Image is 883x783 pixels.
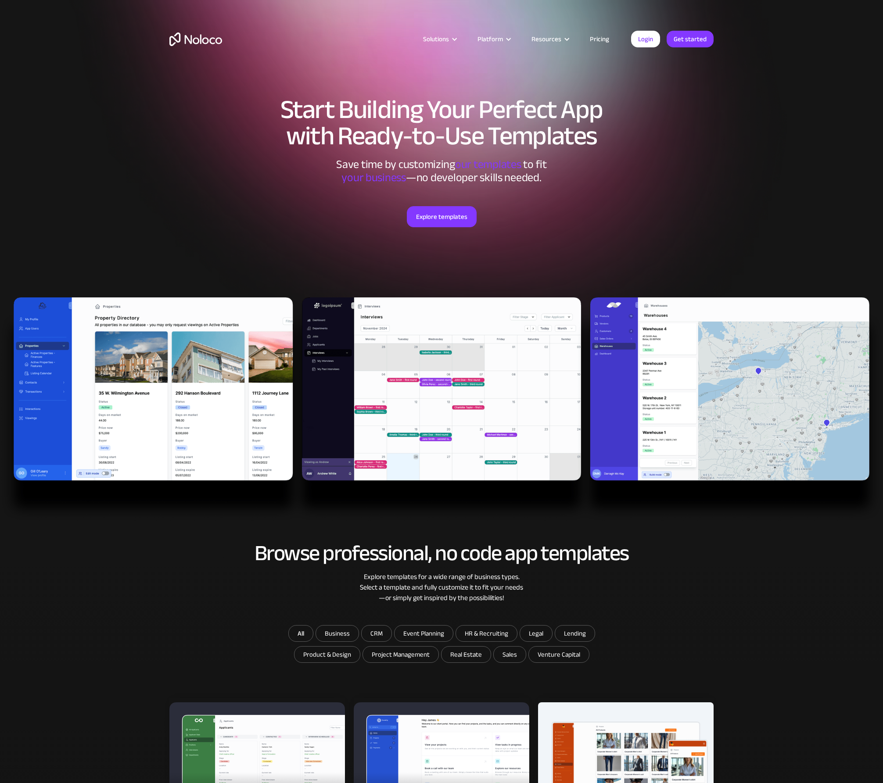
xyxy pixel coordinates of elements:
[631,31,660,47] a: Login
[341,167,406,188] span: your business
[423,33,449,45] div: Solutions
[531,33,561,45] div: Resources
[579,33,620,45] a: Pricing
[412,33,467,45] div: Solutions
[169,541,714,565] h2: Browse professional, no code app templates
[169,97,714,149] h1: Start Building Your Perfect App with Ready-to-Use Templates
[477,33,503,45] div: Platform
[467,33,520,45] div: Platform
[520,33,579,45] div: Resources
[455,154,521,175] span: our templates
[667,31,714,47] a: Get started
[266,625,617,665] form: Email Form
[169,572,714,603] div: Explore templates for a wide range of business types. Select a template and fully customize it to...
[288,625,313,642] a: All
[169,32,222,46] a: home
[310,158,573,184] div: Save time by customizing to fit ‍ —no developer skills needed.
[407,206,477,227] a: Explore templates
